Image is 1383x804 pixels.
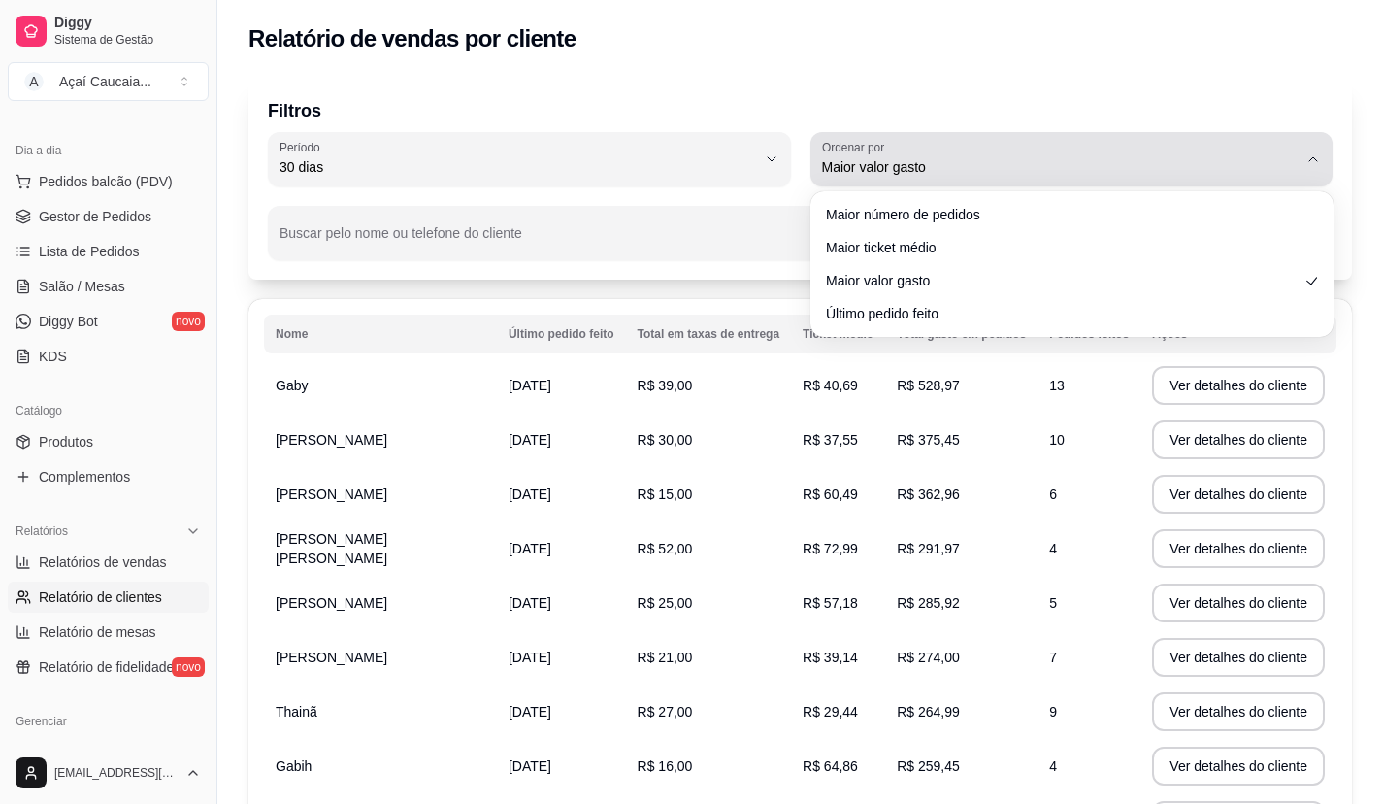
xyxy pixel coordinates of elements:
[39,277,125,296] span: Salão / Mesas
[1152,638,1325,677] button: Ver detalhes do cliente
[276,378,308,393] span: Gaby
[803,486,858,502] span: R$ 60,49
[822,157,1299,177] span: Maior valor gasto
[248,23,576,54] h2: Relatório de vendas por cliente
[897,758,960,774] span: R$ 259,45
[897,704,960,720] span: R$ 264,99
[803,704,858,720] span: R$ 29,44
[509,650,551,665] span: [DATE]
[638,486,693,502] span: R$ 15,00
[8,395,209,426] div: Catálogo
[276,704,317,720] span: Thainã
[1049,650,1057,665] span: 7
[1152,584,1325,622] button: Ver detalhes do cliente
[509,595,551,611] span: [DATE]
[826,304,1299,323] span: Último pedido feito
[8,706,209,737] div: Gerenciar
[509,378,551,393] span: [DATE]
[8,62,209,101] button: Select a team
[803,378,858,393] span: R$ 40,69
[803,541,858,556] span: R$ 72,99
[897,486,960,502] span: R$ 362,96
[638,595,693,611] span: R$ 25,00
[39,553,167,572] span: Relatórios de vendas
[803,432,858,448] span: R$ 37,55
[638,378,693,393] span: R$ 39,00
[497,315,626,353] th: Último pedido feito
[897,650,960,665] span: R$ 274,00
[54,15,201,32] span: Diggy
[1152,366,1325,405] button: Ver detalhes do cliente
[39,207,151,226] span: Gestor de Pedidos
[791,315,885,353] th: Ticket médio
[39,312,98,331] span: Diggy Bot
[39,467,130,486] span: Complementos
[54,765,178,781] span: [EMAIL_ADDRESS][DOMAIN_NAME]
[826,205,1299,224] span: Maior número de pedidos
[276,432,387,448] span: [PERSON_NAME]
[509,758,551,774] span: [DATE]
[276,531,387,566] span: [PERSON_NAME] [PERSON_NAME]
[509,432,551,448] span: [DATE]
[897,595,960,611] span: R$ 285,92
[54,32,201,48] span: Sistema de Gestão
[1049,595,1057,611] span: 5
[39,622,156,642] span: Relatório de mesas
[1049,541,1057,556] span: 4
[826,271,1299,290] span: Maior valor gasto
[1049,704,1057,720] span: 9
[638,541,693,556] span: R$ 52,00
[803,595,858,611] span: R$ 57,18
[1152,692,1325,731] button: Ver detalhes do cliente
[280,139,326,155] label: Período
[1152,529,1325,568] button: Ver detalhes do cliente
[803,758,858,774] span: R$ 64,86
[8,135,209,166] div: Dia a dia
[638,432,693,448] span: R$ 30,00
[276,486,387,502] span: [PERSON_NAME]
[638,758,693,774] span: R$ 16,00
[1049,486,1057,502] span: 6
[39,657,174,677] span: Relatório de fidelidade
[268,97,1333,124] p: Filtros
[638,650,693,665] span: R$ 21,00
[39,242,140,261] span: Lista de Pedidos
[276,595,387,611] span: [PERSON_NAME]
[280,157,756,177] span: 30 dias
[897,541,960,556] span: R$ 291,97
[509,486,551,502] span: [DATE]
[276,758,312,774] span: Gabih
[16,523,68,539] span: Relatórios
[39,347,67,366] span: KDS
[1152,747,1325,786] button: Ver detalhes do cliente
[1152,475,1325,514] button: Ver detalhes do cliente
[39,432,93,452] span: Produtos
[509,704,551,720] span: [DATE]
[39,172,173,191] span: Pedidos balcão (PDV)
[1152,420,1325,459] button: Ver detalhes do cliente
[509,541,551,556] span: [DATE]
[897,432,960,448] span: R$ 375,45
[1049,378,1065,393] span: 13
[59,72,151,91] div: Açaí Caucaia ...
[803,650,858,665] span: R$ 39,14
[626,315,792,353] th: Total em taxas de entrega
[264,315,497,353] th: Nome
[24,72,44,91] span: A
[826,238,1299,257] span: Maior ticket médio
[280,231,1211,251] input: Buscar pelo nome ou telefone do cliente
[822,139,891,155] label: Ordenar por
[1049,432,1065,448] span: 10
[39,587,162,607] span: Relatório de clientes
[276,650,387,665] span: [PERSON_NAME]
[638,704,693,720] span: R$ 27,00
[1049,758,1057,774] span: 4
[897,378,960,393] span: R$ 528,97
